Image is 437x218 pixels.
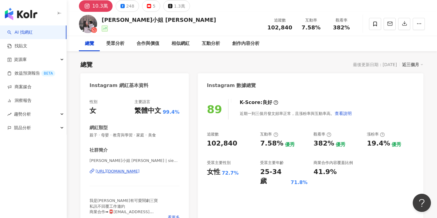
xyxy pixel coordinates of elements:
[313,139,334,148] div: 382%
[171,40,190,47] div: 相似網紅
[353,62,397,67] div: 最後更新日期：[DATE]
[313,167,337,177] div: 41.9%
[222,170,239,176] div: 72.7%
[207,160,231,166] div: 受眾主要性別
[207,132,219,137] div: 追蹤數
[90,132,180,138] span: 親子 · 母嬰 · 教育與學習 · 家庭 · 美食
[291,179,308,186] div: 71.8%
[260,167,289,186] div: 25-34 歲
[240,107,352,119] div: 近期一到三個月發文頻率正常，且漲粉率與互動率高。
[7,84,32,90] a: 商案媒合
[391,141,401,148] div: 優秀
[207,139,237,148] div: 102,840
[7,43,27,49] a: 找貼文
[335,111,352,116] span: 查看說明
[90,169,180,174] a: [URL][DOMAIN_NAME]
[336,141,345,148] div: 優秀
[7,29,33,35] a: searchAI 找網紅
[5,8,37,20] img: logo
[313,160,353,166] div: 商業合作內容覆蓋比例
[402,61,423,69] div: 近三個月
[267,24,292,31] span: 102,840
[116,0,139,12] button: 248
[260,132,278,137] div: 互動率
[240,99,278,106] div: K-Score :
[90,82,148,89] div: Instagram 網紅基本資料
[90,147,108,153] div: 社群簡介
[90,99,97,105] div: 性別
[14,107,31,121] span: 趨勢分析
[367,132,385,137] div: 漲粉率
[79,15,97,33] img: KOL Avatar
[260,160,284,166] div: 受眾主要年齡
[14,53,27,66] span: 資源庫
[137,40,159,47] div: 合作與價值
[302,25,320,31] span: 7.58%
[313,132,331,137] div: 觀看率
[334,107,352,119] button: 查看說明
[207,167,220,177] div: 女性
[96,169,140,174] div: [URL][DOMAIN_NAME]
[232,40,259,47] div: 創作內容分析
[153,2,155,10] div: 5
[79,0,113,12] button: 10.3萬
[207,103,222,116] div: 89
[333,25,350,31] span: 382%
[7,112,12,116] span: rise
[163,109,180,116] span: 99.4%
[413,194,431,212] iframe: Help Scout Beacon - Open
[92,2,108,10] div: 10.3萬
[300,17,323,23] div: 互動率
[102,16,216,24] div: [PERSON_NAME]小姐 [PERSON_NAME]
[126,2,134,10] div: 248
[367,139,390,148] div: 19.4%
[134,99,150,105] div: 主要語言
[106,40,124,47] div: 受眾分析
[7,70,55,76] a: 效益預測報告BETA
[14,121,31,135] span: 競品分析
[207,82,256,89] div: Instagram 數據總覽
[134,106,161,116] div: 繁體中文
[90,158,180,163] span: [PERSON_NAME]小姐 [PERSON_NAME] | sienna__chen
[85,40,94,47] div: 總覽
[174,2,185,10] div: 1.3萬
[142,0,160,12] button: 5
[90,125,108,131] div: 網紅類型
[7,98,32,104] a: 洞察報告
[90,106,96,116] div: 女
[330,17,353,23] div: 觀看率
[285,141,295,148] div: 優秀
[163,0,190,12] button: 1.3萬
[267,17,292,23] div: 追蹤數
[202,40,220,47] div: 互動分析
[80,60,93,69] div: 總覽
[263,99,272,106] div: 良好
[260,139,283,148] div: 7.58%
